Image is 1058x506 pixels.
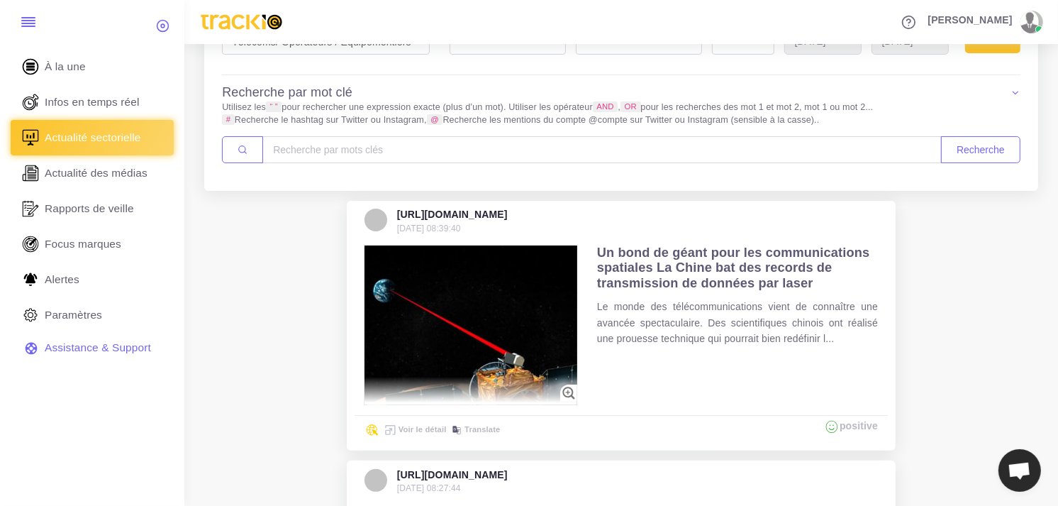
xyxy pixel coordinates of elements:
[382,422,398,438] img: expand.svg
[11,155,174,191] a: Actualité des médias
[397,483,461,493] small: [DATE] 08:27:44
[824,419,840,434] img: positive.svg
[262,136,942,163] input: Amount
[45,59,86,75] span: À la une
[11,120,174,155] a: Actualité sectorielle
[364,422,380,438] img: siteweb-icon.svg
[222,114,235,125] code: #
[11,191,174,226] a: Rapports de veille
[45,272,79,287] span: Alertes
[560,385,577,402] img: zoom
[921,11,1048,33] a: [PERSON_NAME] avatar
[45,201,134,216] span: Rapports de veille
[998,449,1041,492] a: Ouvrir le chat
[20,56,41,77] img: home.svg
[364,246,577,405] img: news_2ab840195a3ead22df58f677c9baede4.jpg
[45,340,151,356] span: Assistance & Support
[222,101,1020,126] p: Utilisez les pour rechercher une expression exacte (plus d’un mot). Utiliser les opérateur , pour...
[11,84,174,120] a: Infos en temps réel
[20,198,41,219] img: rapport_1.svg
[20,127,41,148] img: revue-sectorielle.svg
[45,165,147,181] span: Actualité des médias
[45,130,141,145] span: Actualité sectorielle
[222,85,352,101] h4: Recherche par mot clé
[11,49,174,84] a: À la une
[1020,11,1039,33] img: avatar
[397,224,461,233] small: [DATE] 08:39:40
[620,101,640,112] code: OR
[266,101,282,112] code: “ ”
[427,114,443,125] code: @
[20,269,41,290] img: Alerte.svg
[382,425,446,434] a: Voir le détail
[449,425,501,434] a: Translate
[824,419,878,434] h6: positive
[194,8,289,36] img: trackio.svg
[449,422,464,438] img: translate.svg
[597,246,870,291] span: Un bond de géant pour les communications spatiales La Chine bat des records de transmission de do...
[11,297,174,333] a: Paramètres
[20,92,41,113] img: revue-live.svg
[593,101,618,112] code: AND
[597,299,878,346] p: Le monde des télécommunications vient de connaître une avancée spectaculaire. Des scientifiques c...
[20,163,41,184] img: revue-editorielle.svg
[11,262,174,297] a: Alertes
[928,15,1013,25] span: [PERSON_NAME]
[11,226,174,262] a: Focus marques
[397,469,508,481] h5: [URL][DOMAIN_NAME]
[20,233,41,255] img: focus-marques.svg
[397,209,508,221] h5: [URL][DOMAIN_NAME]
[45,94,140,110] span: Infos en temps réel
[20,304,41,326] img: parametre.svg
[941,136,1020,163] button: Recherche
[45,307,102,323] span: Paramètres
[45,236,121,252] span: Focus marques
